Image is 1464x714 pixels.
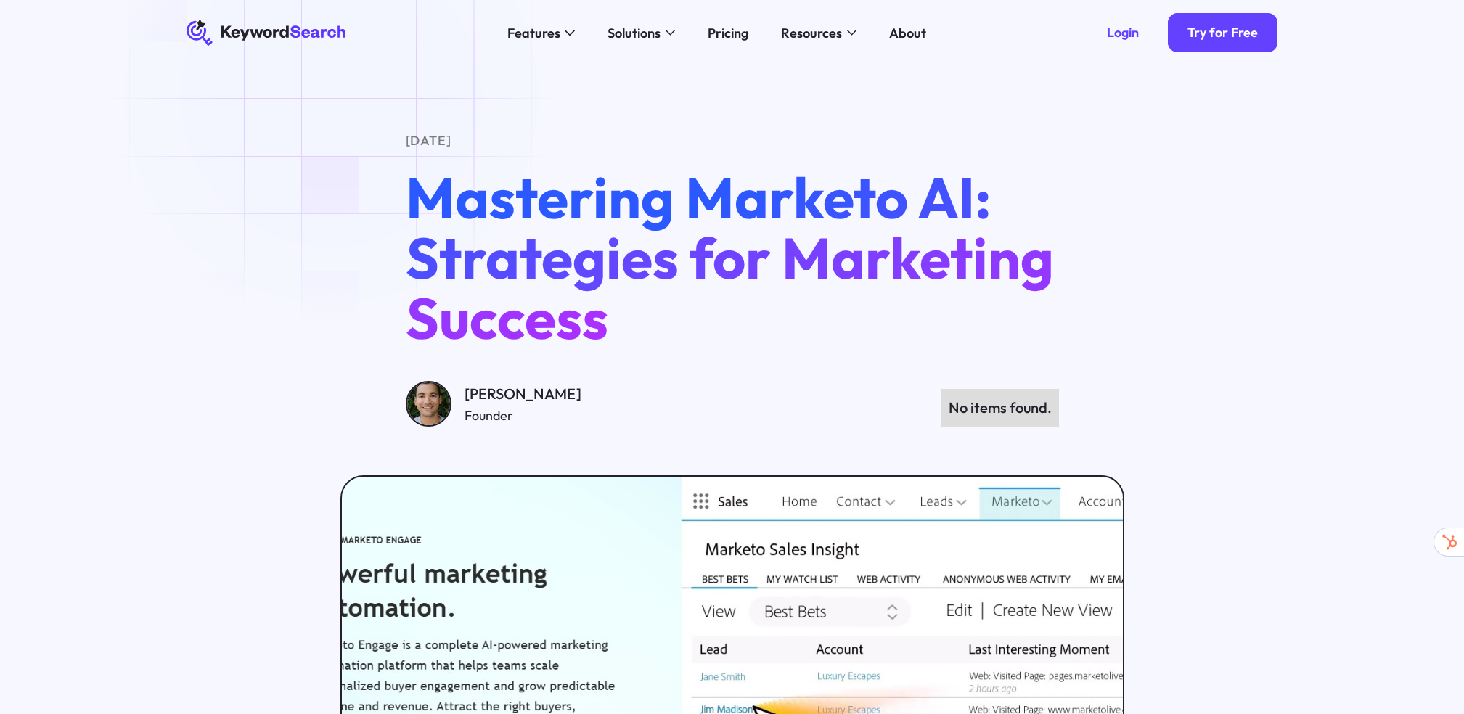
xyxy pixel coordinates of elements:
[708,23,748,43] div: Pricing
[949,396,1052,419] div: No items found.
[465,406,581,425] div: Founder
[406,161,1054,354] span: Mastering Marketo AI: Strategies for Marketing Success
[465,382,581,406] div: [PERSON_NAME]
[1107,25,1139,41] div: Login
[507,23,560,43] div: Features
[1168,13,1277,52] a: Try for Free
[608,23,661,43] div: Solutions
[1087,13,1158,52] a: Login
[781,23,842,43] div: Resources
[698,20,758,46] a: Pricing
[889,23,926,43] div: About
[880,20,936,46] a: About
[1187,25,1258,41] div: Try for Free
[406,131,1059,150] div: [DATE]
